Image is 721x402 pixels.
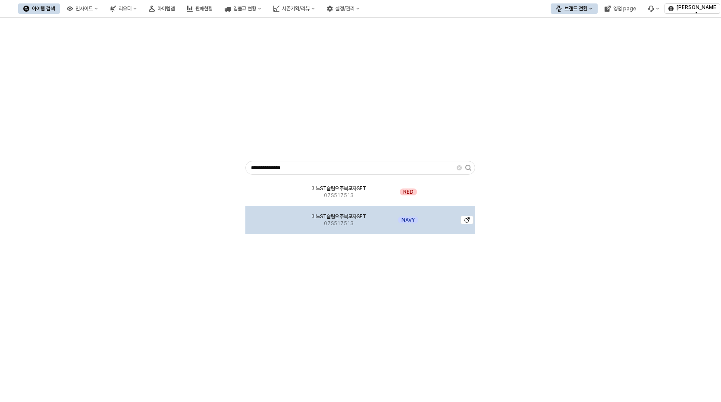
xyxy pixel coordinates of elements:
[182,3,218,14] button: 판매현황
[75,6,93,12] div: 인사이트
[233,6,256,12] div: 입출고 현황
[311,213,366,220] span: 미노ST슬림우주복모자SET
[461,216,473,224] button: 아이템 상세
[401,217,415,223] span: NAVY
[403,188,414,195] span: RED
[335,6,354,12] div: 설정/관리
[324,192,354,199] span: 07S517513
[105,3,142,14] button: 리오더
[613,6,636,12] div: 영업 page
[219,3,266,14] button: 입출고 현황
[268,3,320,14] button: 시즌기획/리뷰
[676,4,716,18] p: [PERSON_NAME]
[32,6,55,12] div: 아이템 검색
[311,185,366,192] span: 미노ST슬림우주복모자SET
[322,3,365,14] button: 설정/관리
[144,3,180,14] button: 아이템맵
[599,3,641,14] button: 영업 page
[195,6,213,12] div: 판매현황
[157,6,175,12] div: 아이템맵
[119,6,132,12] div: 리오더
[564,6,587,12] div: 브랜드 전환
[282,6,310,12] div: 시즌기획/리뷰
[457,165,462,170] button: Clear
[324,220,354,227] span: 07S517513
[18,3,60,14] button: 아이템 검색
[643,3,665,14] div: Menu item 6
[665,3,720,14] button: [PERSON_NAME]
[62,3,103,14] button: 인사이트
[551,3,598,14] button: 브랜드 전환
